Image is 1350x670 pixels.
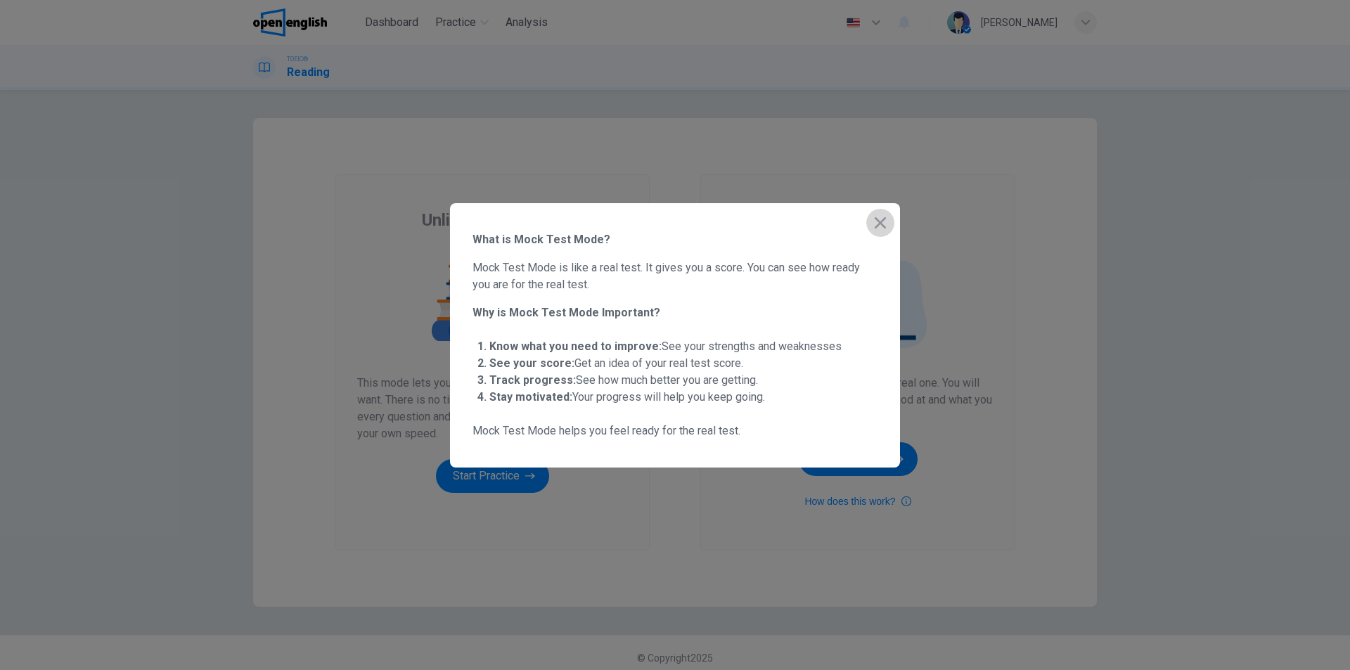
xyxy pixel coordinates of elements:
[489,340,842,353] span: See your strengths and weaknesses
[472,304,877,321] span: Why is Mock Test Mode Important?
[472,423,877,439] span: Mock Test Mode helps you feel ready for the real test.
[472,259,877,293] span: Mock Test Mode is like a real test. It gives you a score. You can see how ready you are for the r...
[489,390,765,404] span: Your progress will help you keep going.
[472,231,877,248] span: What is Mock Test Mode?
[489,373,576,387] strong: Track progress:
[489,373,758,387] span: See how much better you are getting.
[489,356,743,370] span: Get an idea of your real test score.
[489,340,662,353] strong: Know what you need to improve:
[489,390,572,404] strong: Stay motivated:
[489,356,574,370] strong: See your score:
